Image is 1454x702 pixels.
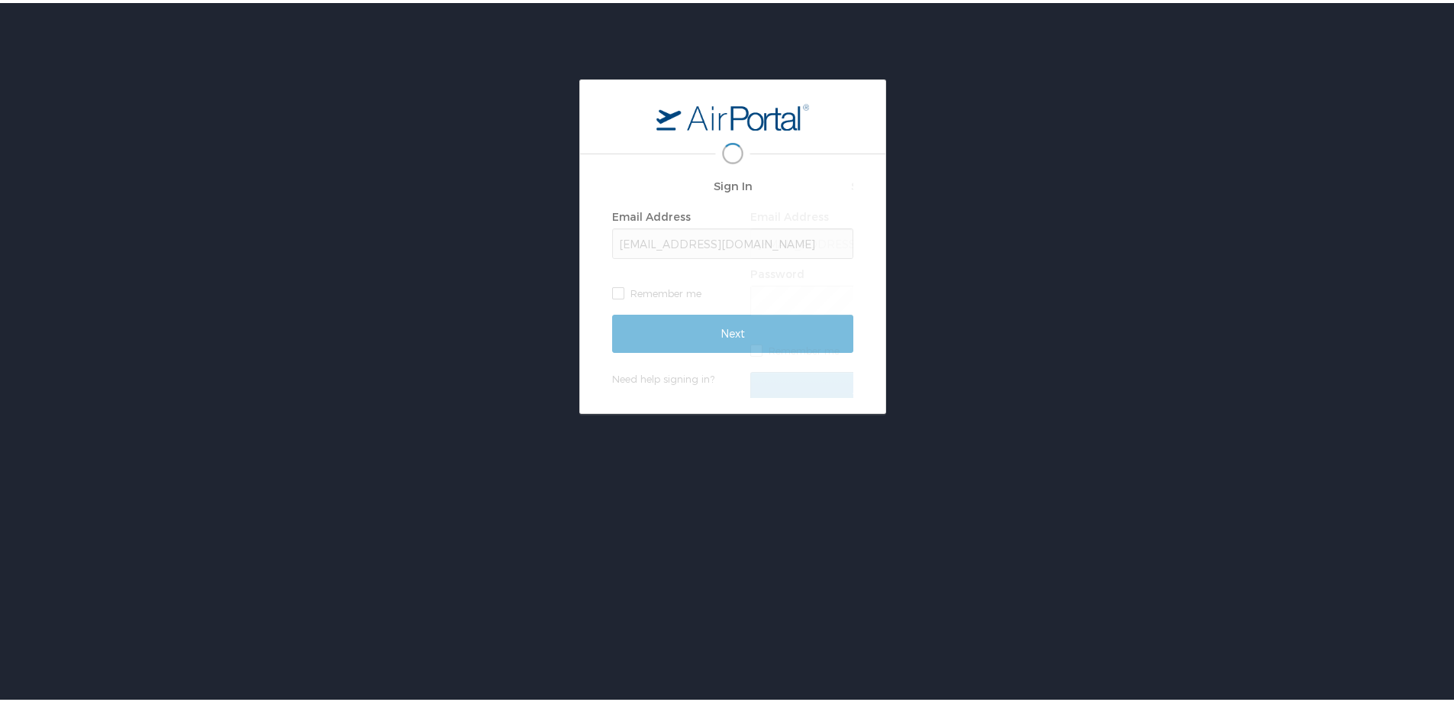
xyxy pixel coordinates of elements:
[750,264,804,277] label: Password
[750,174,991,192] h2: Sign In
[612,312,853,350] input: Next
[750,336,991,359] label: Remember me
[612,174,853,192] h2: Sign In
[656,100,809,128] img: logo
[750,369,991,407] input: Sign In
[750,207,829,220] label: Email Address
[612,207,691,220] label: Email Address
